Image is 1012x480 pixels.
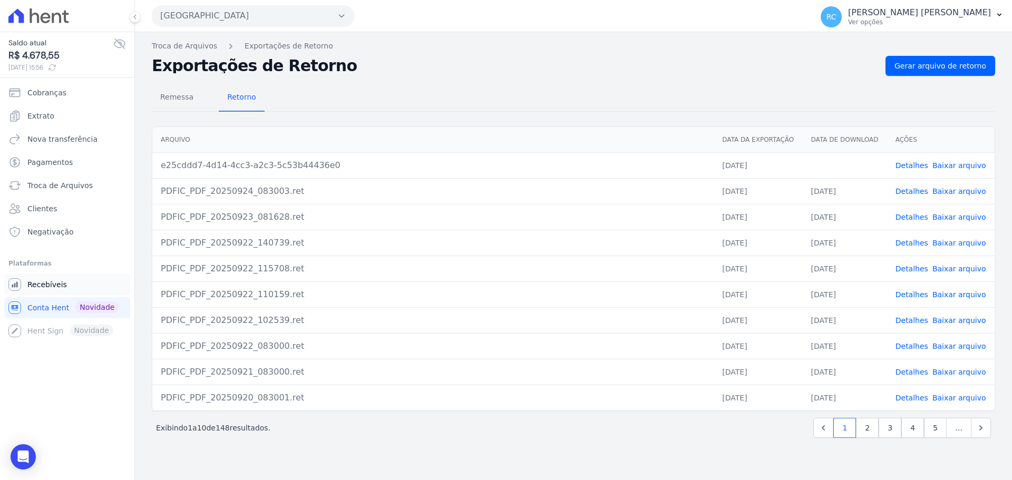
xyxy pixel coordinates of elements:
p: Exibindo a de resultados. [156,423,270,433]
td: [DATE] [714,230,802,256]
nav: Sidebar [8,82,126,341]
a: Detalhes [896,368,928,376]
td: [DATE] [714,307,802,333]
td: [DATE] [803,385,887,410]
td: [DATE] [714,359,802,385]
span: RC [826,13,836,21]
a: Pagamentos [4,152,130,173]
td: [DATE] [803,256,887,281]
a: Troca de Arquivos [4,175,130,196]
div: PDFIC_PDF_20250923_081628.ret [161,211,705,223]
div: Open Intercom Messenger [11,444,36,469]
a: Baixar arquivo [932,316,986,325]
td: [DATE] [803,204,887,230]
span: Recebíveis [27,279,67,290]
span: [DATE] 15:56 [8,63,113,72]
a: Negativação [4,221,130,242]
td: [DATE] [803,359,887,385]
th: Data de Download [803,127,887,153]
span: Retorno [221,86,262,107]
a: Baixar arquivo [932,290,986,299]
a: Previous [813,418,833,438]
a: Conta Hent Novidade [4,297,130,318]
a: Remessa [152,84,202,112]
th: Ações [887,127,995,153]
button: RC [PERSON_NAME] [PERSON_NAME] Ver opções [812,2,1012,32]
span: Saldo atual [8,37,113,48]
span: Nova transferência [27,134,98,144]
span: Troca de Arquivos [27,180,93,191]
td: [DATE] [714,152,802,178]
div: e25cddd7-4d14-4cc3-a2c3-5c53b44436e0 [161,159,705,172]
div: PDFIC_PDF_20250924_083003.ret [161,185,705,198]
a: Baixar arquivo [932,187,986,195]
span: Extrato [27,111,54,121]
a: Cobranças [4,82,130,103]
a: Detalhes [896,161,928,170]
a: Detalhes [896,342,928,350]
td: [DATE] [714,333,802,359]
a: 3 [879,418,901,438]
a: Clientes [4,198,130,219]
a: 4 [901,418,924,438]
button: [GEOGRAPHIC_DATA] [152,5,354,26]
a: Detalhes [896,187,928,195]
p: Ver opções [848,18,991,26]
span: … [946,418,971,438]
span: Remessa [154,86,200,107]
a: Detalhes [896,213,928,221]
div: PDFIC_PDF_20250920_083001.ret [161,391,705,404]
a: 2 [856,418,879,438]
span: 1 [188,424,192,432]
nav: Breadcrumb [152,41,995,52]
a: Troca de Arquivos [152,41,217,52]
td: [DATE] [803,333,887,359]
span: Pagamentos [27,157,73,168]
span: Cobranças [27,87,66,98]
td: [DATE] [714,281,802,307]
a: Baixar arquivo [932,265,986,273]
a: Detalhes [896,316,928,325]
a: Detalhes [896,290,928,299]
div: PDFIC_PDF_20250922_110159.ret [161,288,705,301]
p: [PERSON_NAME] [PERSON_NAME] [848,7,991,18]
a: 1 [833,418,856,438]
td: [DATE] [714,178,802,204]
span: 148 [216,424,230,432]
div: Plataformas [8,257,126,270]
a: Baixar arquivo [932,394,986,402]
td: [DATE] [803,307,887,333]
div: PDFIC_PDF_20250922_115708.ret [161,262,705,275]
a: Retorno [219,84,265,112]
td: [DATE] [714,204,802,230]
th: Data da Exportação [714,127,802,153]
td: [DATE] [803,230,887,256]
h2: Exportações de Retorno [152,58,877,73]
td: [DATE] [714,385,802,410]
td: [DATE] [714,256,802,281]
a: Next [971,418,991,438]
span: 10 [197,424,207,432]
a: Nova transferência [4,129,130,150]
a: Baixar arquivo [932,239,986,247]
span: Gerar arquivo de retorno [894,61,986,71]
a: Recebíveis [4,274,130,295]
span: Clientes [27,203,57,214]
span: Negativação [27,227,74,237]
a: 5 [924,418,947,438]
a: Baixar arquivo [932,213,986,221]
div: PDFIC_PDF_20250921_083000.ret [161,366,705,378]
a: Baixar arquivo [932,342,986,350]
div: PDFIC_PDF_20250922_083000.ret [161,340,705,352]
th: Arquivo [152,127,714,153]
a: Detalhes [896,265,928,273]
a: Detalhes [896,239,928,247]
td: [DATE] [803,178,887,204]
div: PDFIC_PDF_20250922_102539.ret [161,314,705,327]
a: Gerar arquivo de retorno [885,56,995,76]
div: PDFIC_PDF_20250922_140739.ret [161,237,705,249]
a: Baixar arquivo [932,368,986,376]
span: Conta Hent [27,302,69,313]
a: Detalhes [896,394,928,402]
a: Extrato [4,105,130,126]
